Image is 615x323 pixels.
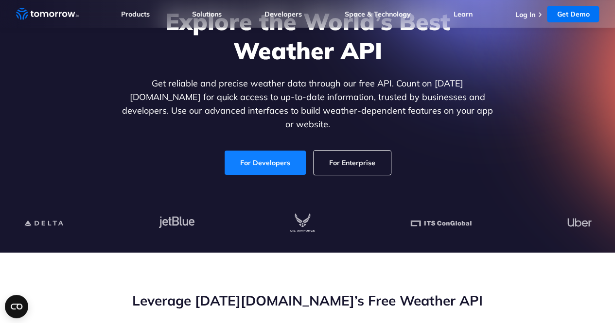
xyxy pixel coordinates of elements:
a: Developers [264,10,302,18]
a: Get Demo [547,6,599,22]
a: Space & Technology [345,10,411,18]
h2: Leverage [DATE][DOMAIN_NAME]’s Free Weather API [16,291,599,310]
a: Products [121,10,150,18]
h1: Explore the World’s Best Weather API [120,7,495,65]
a: Log In [515,10,535,19]
a: Solutions [192,10,222,18]
p: Get reliable and precise weather data through our free API. Count on [DATE][DOMAIN_NAME] for quic... [120,77,495,131]
a: Home link [16,7,79,21]
button: Open CMP widget [5,295,28,318]
a: Learn [454,10,473,18]
a: For Enterprise [314,151,391,175]
a: For Developers [225,151,306,175]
